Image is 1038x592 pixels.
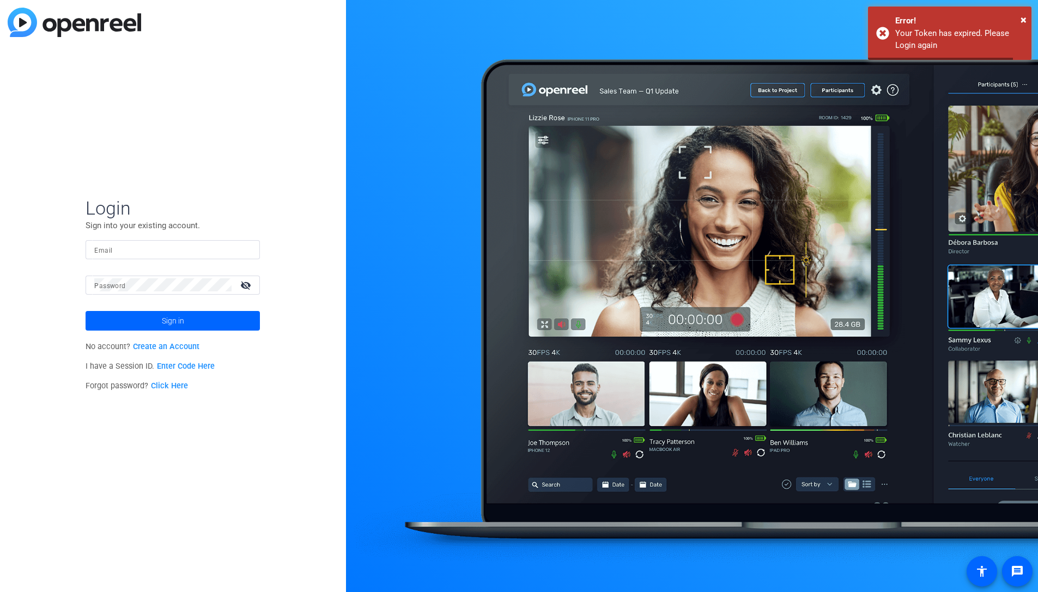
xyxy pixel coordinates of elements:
[151,381,188,390] a: Click Here
[86,381,188,390] span: Forgot password?
[86,311,260,331] button: Sign in
[895,27,1023,52] div: Your Token has expired. Please Login again
[1011,565,1024,578] mat-icon: message
[162,307,184,334] span: Sign in
[94,282,125,290] mat-label: Password
[157,362,215,371] a: Enter Code Here
[234,277,260,293] mat-icon: visibility_off
[8,8,141,37] img: blue-gradient.svg
[133,342,199,351] a: Create an Account
[86,362,215,371] span: I have a Session ID.
[975,565,988,578] mat-icon: accessibility
[1021,11,1027,28] button: Close
[895,15,1023,27] div: Error!
[86,342,199,351] span: No account?
[86,197,260,219] span: Login
[94,247,112,254] mat-label: Email
[1021,13,1027,26] span: ×
[86,219,260,231] p: Sign into your existing account.
[94,243,251,256] input: Enter Email Address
